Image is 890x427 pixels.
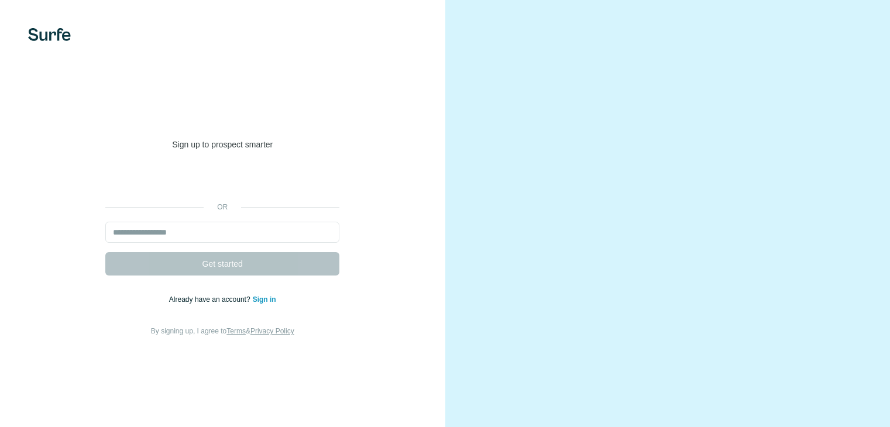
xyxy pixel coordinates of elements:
p: Sign up to prospect smarter [105,139,339,150]
img: Surfe's logo [28,28,71,41]
span: Already have an account? [169,295,253,304]
h1: Welcome to [GEOGRAPHIC_DATA] [105,89,339,136]
a: Privacy Policy [250,327,294,335]
p: or [204,202,241,212]
span: By signing up, I agree to & [151,327,294,335]
a: Sign in [253,295,276,304]
a: Terms [226,327,246,335]
iframe: Botón Iniciar sesión con Google [99,168,345,194]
